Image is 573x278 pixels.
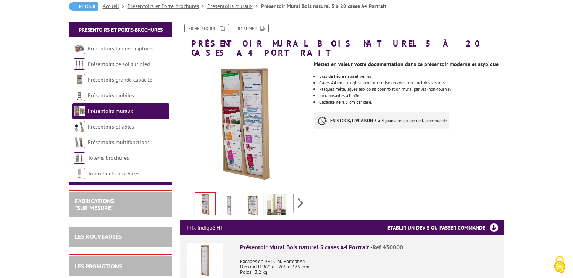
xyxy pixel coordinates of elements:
[267,194,286,217] img: 430001_presentoir_mural_bois_naturel_10_cases_a4_portrait_situation.jpg
[291,194,309,217] img: 430003_mise_en_scene.jpg
[128,3,207,10] a: Présentoirs et Porte-brochures
[88,61,150,67] a: Présentoirs de sol sur pied
[180,61,308,190] img: 430001_presentoir_mural_bois_naturel_10_cases_a4_portrait_flyers.jpg
[319,100,504,104] li: Capacité de 4,5 cm par case.
[88,76,152,83] a: Présentoirs grande capacité
[75,197,114,212] a: FABRICATIONS"Sur Mesure"
[234,24,269,32] a: Imprimer
[74,58,85,70] img: Présentoirs de sol sur pied
[319,80,504,85] li: Cases A4 en plexiglass pour une mise en avant optimal des visuels
[75,233,122,240] a: LES NOUVEAUTÉS
[297,197,304,209] span: Next
[74,121,85,132] img: Présentoirs pliables
[74,43,85,54] img: Présentoirs table/comptoirs
[550,255,569,274] img: Cookies (fenêtre modale)
[319,74,504,79] li: Bois de hêtre naturel vernis
[69,2,98,11] a: Retour
[88,154,129,161] a: Totems brochures
[74,90,85,101] img: Présentoirs mobiles
[103,3,128,10] a: Accueil
[88,123,134,130] a: Présentoirs pliables
[88,139,150,146] a: Présentoirs multifonctions
[261,2,386,10] li: Présentoir Mural Bois naturel 5 à 20 cases A4 Portrait
[174,24,510,57] h1: Présentoir Mural Bois naturel 5 à 20 cases A4 Portrait
[387,220,504,235] h3: Etablir un devis ou passer commande
[88,108,133,114] a: Présentoirs muraux
[79,26,163,33] a: Présentoirs et Porte-brochures
[195,193,215,217] img: 430001_presentoir_mural_bois_naturel_10_cases_a4_portrait_flyers.jpg
[187,220,223,235] p: Prix indiqué HT
[88,45,153,52] a: Présentoirs table/comptoirs
[373,243,403,251] span: Réf.430000
[74,137,85,148] img: Présentoirs multifonctions
[184,24,229,32] a: Fiche produit
[207,3,261,10] a: Présentoirs muraux
[88,92,134,99] a: Présentoirs mobiles
[314,112,449,129] p: à réception de la commande
[88,170,140,177] a: Tourniquets brochures
[240,243,497,252] div: Présentoir Mural Bois naturel 5 cases A4 Portrait -
[314,61,499,67] strong: Mettez en valeur votre documentation dans ce présentoir moderne et atypique
[319,87,504,92] li: Plaques métalliques aux coins pour fixation mural par vis (non-fournis)
[546,252,573,278] button: Cookies (fenêtre modale)
[74,152,85,164] img: Totems brochures
[74,105,85,117] img: Présentoirs muraux
[319,93,504,98] li: Juxtaposables à l’infini
[74,74,85,85] img: Présentoirs grande capacité
[244,194,262,217] img: 430002_mise_en_scene.jpg
[74,168,85,179] img: Tourniquets brochures
[220,194,238,217] img: 430000_presentoir_mise_en_scene.jpg
[330,117,394,123] strong: EN STOCK, LIVRAISON 3 à 4 jours
[240,254,497,275] p: Facades en PET G au Format A4 Dim ext H 966 x L 265 x P 75 mm Poids : 3,2 kg
[75,262,122,270] a: LES PROMOTIONS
